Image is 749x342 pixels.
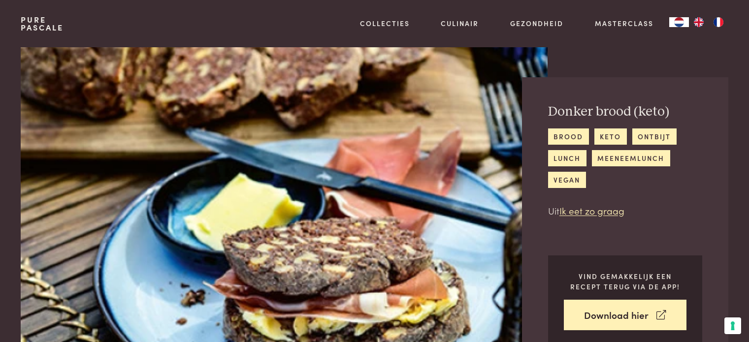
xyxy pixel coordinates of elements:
button: Uw voorkeuren voor toestemming voor trackingtechnologieën [724,317,741,334]
a: Download hier [564,300,686,331]
aside: Language selected: Nederlands [669,17,728,27]
p: Uit [548,204,702,218]
a: Ik eet zo graag [559,204,624,217]
div: Language [669,17,689,27]
a: ontbijt [632,128,677,145]
a: FR [709,17,728,27]
a: Gezondheid [510,18,563,29]
ul: Language list [689,17,728,27]
a: Culinair [441,18,479,29]
a: lunch [548,150,586,166]
a: PurePascale [21,16,64,31]
a: keto [594,128,627,145]
a: meeneemlunch [592,150,670,166]
a: Collecties [360,18,410,29]
a: EN [689,17,709,27]
p: Vind gemakkelijk een recept terug via de app! [564,271,686,291]
a: vegan [548,172,586,188]
h2: Donker brood (keto) [548,103,702,121]
a: NL [669,17,689,27]
a: Masterclass [595,18,653,29]
a: brood [548,128,589,145]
